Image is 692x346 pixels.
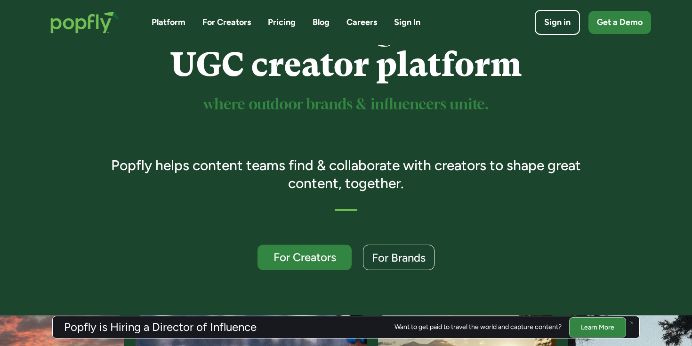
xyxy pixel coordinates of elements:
[363,245,435,270] a: For Brands
[394,323,562,331] div: Want to get paid to travel the world and capture content?
[544,16,571,28] div: Sign in
[202,16,251,28] a: For Creators
[597,16,643,28] div: Get a Demo
[152,16,185,28] a: Platform
[266,251,343,263] div: For Creators
[257,245,352,270] a: For Creators
[535,10,580,35] a: Sign in
[41,2,129,43] a: home
[268,16,296,28] a: Pricing
[98,157,595,192] h3: Popfly helps content teams find & collaborate with creators to shape great content, together.
[203,98,489,112] sup: where outdoor brands & influencers unite.
[98,10,595,83] h1: Your UGC creator platform
[313,16,330,28] a: Blog
[394,16,420,28] a: Sign In
[569,317,626,337] a: Learn More
[372,252,426,264] div: For Brands
[588,11,651,34] a: Get a Demo
[64,321,257,333] h3: Popfly is Hiring a Director of Influence
[346,16,377,28] a: Careers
